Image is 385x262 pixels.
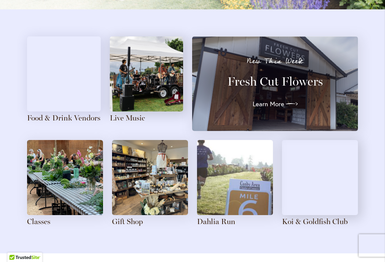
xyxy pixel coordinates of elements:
[27,113,100,122] a: Food & Drink Vendors
[27,140,103,215] img: Blank canvases are set up on long tables in anticipation of an art class
[282,217,348,226] a: Koi & Goldfish Club
[27,36,101,111] img: Attendees gather around food trucks on a sunny day at the farm
[110,113,145,122] a: Live Music
[197,217,235,226] a: Dahlia Run
[112,217,143,226] a: Gift Shop
[282,140,358,215] img: Orange and white mottled koi swim in a rock-lined pond
[253,99,284,108] span: Learn More
[206,57,344,65] p: New This Week
[112,140,188,215] img: The dahlias themed gift shop has a feature table in the center, with shelves of local and special...
[253,98,298,110] a: Learn More
[197,140,273,215] img: A runner passes the mile 6 sign in a field of dahlias
[27,217,50,226] a: Classes
[206,74,344,89] h3: Fresh Cut Flowers
[110,36,183,111] img: A four-person band plays with a field of pink dahlias in the background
